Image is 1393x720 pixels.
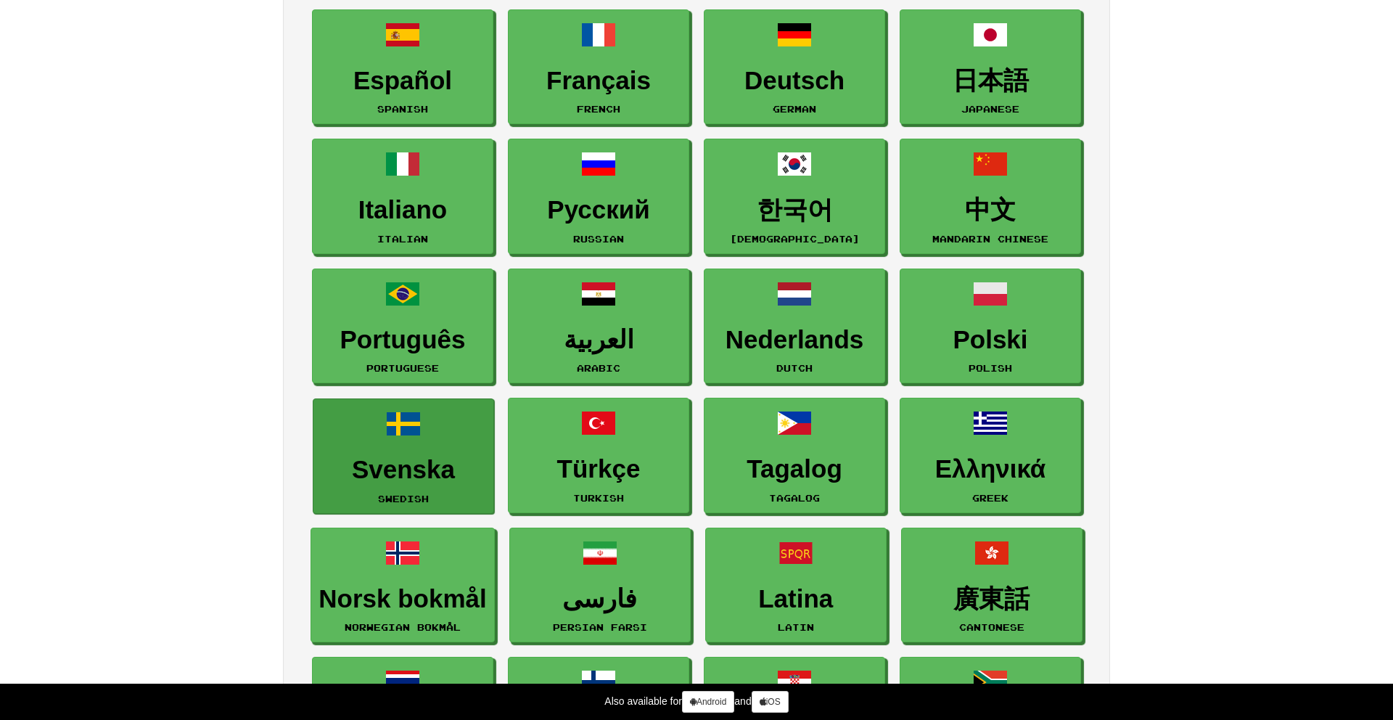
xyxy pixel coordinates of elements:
[313,398,494,514] a: SvenskaSwedish
[908,67,1073,95] h3: 日本語
[573,493,624,503] small: Turkish
[516,326,681,354] h3: العربية
[932,234,1048,244] small: Mandarin Chinese
[961,104,1019,114] small: Japanese
[900,139,1081,254] a: 中文Mandarin Chinese
[773,104,816,114] small: German
[704,9,885,125] a: DeutschGerman
[321,456,486,484] h3: Svenska
[577,104,620,114] small: French
[712,326,877,354] h3: Nederlands
[573,234,624,244] small: Russian
[319,585,486,613] h3: Norsk bokmål
[900,398,1081,513] a: ΕλληνικάGreek
[517,585,683,613] h3: فارسی
[908,455,1073,483] h3: Ελληνικά
[713,585,879,613] h3: Latina
[908,326,1073,354] h3: Polski
[712,196,877,224] h3: 한국어
[378,494,429,504] small: Swedish
[752,691,789,713] a: iOS
[577,363,620,373] small: Arabic
[778,622,814,632] small: Latin
[508,269,689,384] a: العربيةArabic
[516,196,681,224] h3: Русский
[508,9,689,125] a: FrançaisFrench
[704,139,885,254] a: 한국어[DEMOGRAPHIC_DATA]
[320,196,485,224] h3: Italiano
[909,585,1074,613] h3: 廣東話
[377,234,428,244] small: Italian
[509,528,691,643] a: فارسیPersian Farsi
[769,493,820,503] small: Tagalog
[730,234,860,244] small: [DEMOGRAPHIC_DATA]
[366,363,439,373] small: Portuguese
[705,528,887,643] a: LatinaLatin
[704,269,885,384] a: NederlandsDutch
[312,139,493,254] a: ItalianoItalian
[345,622,461,632] small: Norwegian Bokmål
[969,363,1012,373] small: Polish
[704,398,885,513] a: TagalogTagalog
[972,493,1008,503] small: Greek
[712,455,877,483] h3: Tagalog
[320,326,485,354] h3: Português
[516,67,681,95] h3: Français
[516,455,681,483] h3: Türkçe
[682,691,734,713] a: Android
[377,104,428,114] small: Spanish
[312,9,493,125] a: EspañolSpanish
[508,139,689,254] a: РусскийRussian
[776,363,813,373] small: Dutch
[959,622,1024,632] small: Cantonese
[508,398,689,513] a: TürkçeTurkish
[312,269,493,384] a: PortuguêsPortuguese
[320,67,485,95] h3: Español
[901,528,1082,643] a: 廣東話Cantonese
[712,67,877,95] h3: Deutsch
[900,9,1081,125] a: 日本語Japanese
[908,196,1073,224] h3: 中文
[311,528,494,643] a: Norsk bokmålNorwegian Bokmål
[900,269,1081,384] a: PolskiPolish
[553,622,647,632] small: Persian Farsi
